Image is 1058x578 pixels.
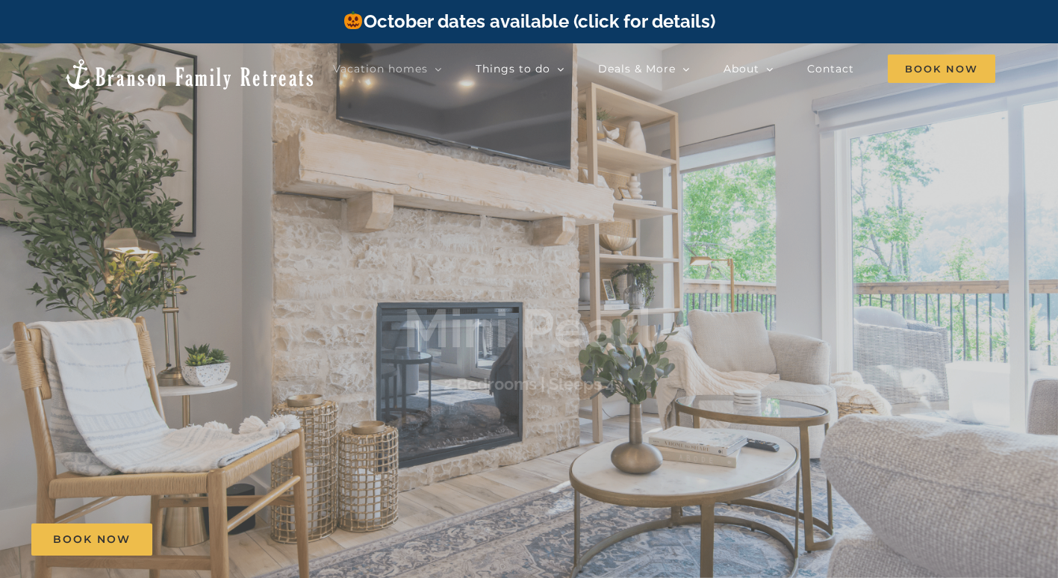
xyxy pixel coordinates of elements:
span: Things to do [476,63,550,74]
span: Contact [807,63,854,74]
span: Book Now [53,533,131,546]
a: Things to do [476,54,564,84]
span: Book Now [888,55,995,83]
img: Branson Family Retreats Logo [63,58,316,91]
a: Book Now [31,523,152,556]
h3: 2 Bedrooms | Sleeps 4 [444,374,615,394]
b: Mini Pearl [403,296,655,360]
a: October dates available (click for details) [343,10,715,32]
span: Deals & More [598,63,676,74]
a: About [724,54,774,84]
a: Vacation homes [333,54,442,84]
span: Vacation homes [333,63,428,74]
a: Deals & More [598,54,690,84]
img: 🎃 [344,11,362,29]
a: Contact [807,54,854,84]
nav: Main Menu [333,54,995,84]
span: About [724,63,759,74]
